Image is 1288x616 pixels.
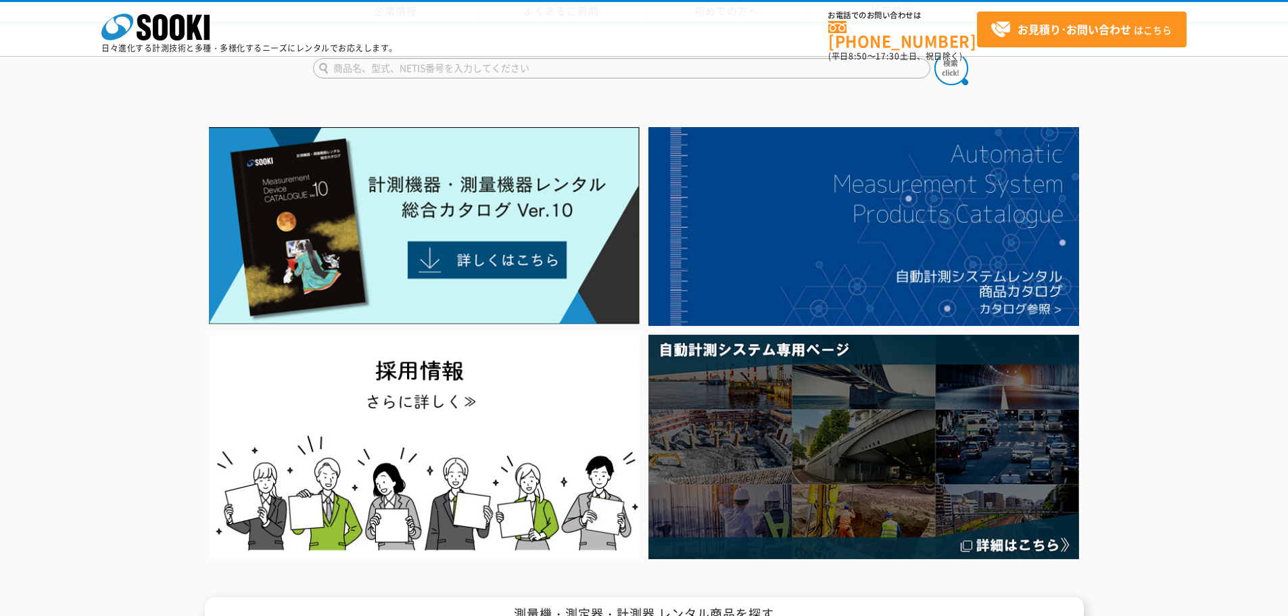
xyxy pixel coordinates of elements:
[828,21,977,49] a: [PHONE_NUMBER]
[991,20,1172,40] span: はこちら
[648,335,1079,559] img: 自動計測システム専用ページ
[828,50,962,62] span: (平日 ～ 土日、祝日除く)
[209,127,640,325] img: Catalog Ver10
[828,11,977,20] span: お電話でのお問い合わせは
[209,335,640,559] img: SOOKI recruit
[934,51,968,85] img: btn_search.png
[648,127,1079,326] img: 自動計測システムカタログ
[977,11,1187,47] a: お見積り･お問い合わせはこちら
[876,50,900,62] span: 17:30
[101,44,398,52] p: 日々進化する計測技術と多種・多様化するニーズにレンタルでお応えします。
[313,58,930,78] input: 商品名、型式、NETIS番号を入力してください
[849,50,867,62] span: 8:50
[1018,21,1131,37] strong: お見積り･お問い合わせ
